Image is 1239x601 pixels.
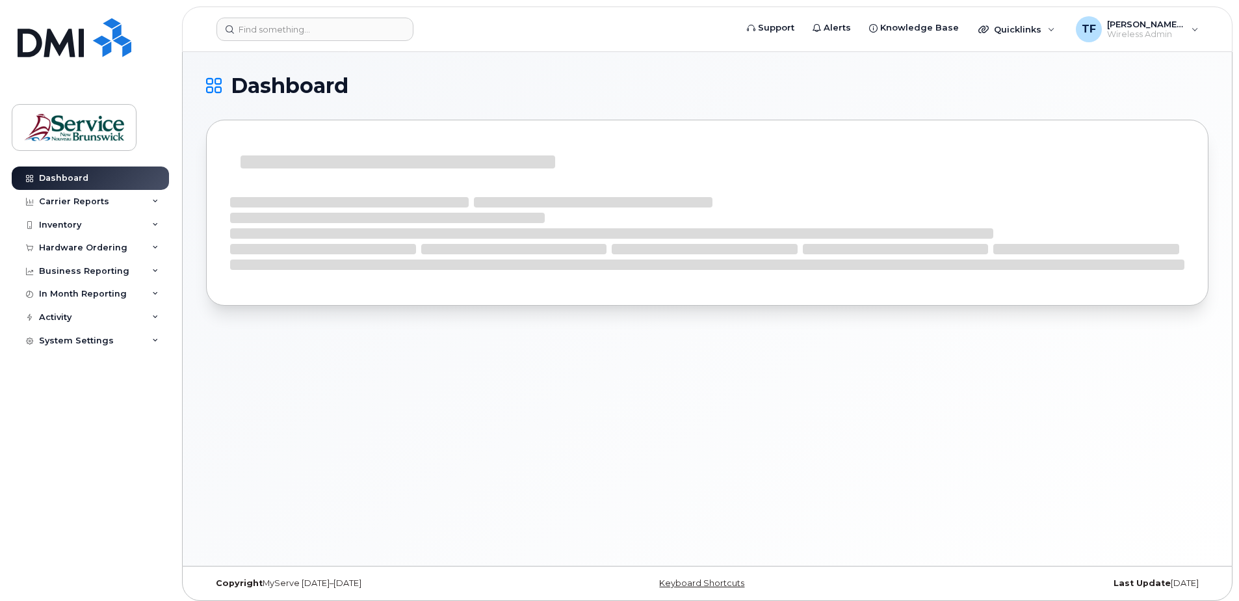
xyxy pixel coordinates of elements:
strong: Copyright [216,578,263,588]
span: Dashboard [231,76,348,96]
a: Keyboard Shortcuts [659,578,744,588]
div: MyServe [DATE]–[DATE] [206,578,540,589]
strong: Last Update [1114,578,1171,588]
div: [DATE] [874,578,1208,589]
